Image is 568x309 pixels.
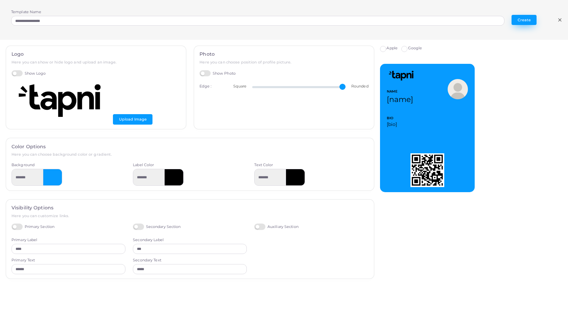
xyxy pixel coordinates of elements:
[410,153,444,187] img: QR Code
[199,84,211,89] label: Edge :
[11,162,34,168] label: Background
[113,114,152,124] button: Upload Image
[254,162,273,168] label: Text Color
[11,258,35,263] label: Primary Text
[386,46,398,50] span: Apple
[133,224,181,230] label: Secondary Section
[387,89,417,94] span: NAME
[11,144,369,150] h4: Color Options
[11,60,180,65] h6: Here you can show or hide logo and upload an image.
[133,258,161,263] label: Secondary Text
[512,15,537,25] button: Create
[254,224,298,230] label: Auxiliary Section
[133,162,154,168] label: Label Color
[387,95,413,104] span: [name]
[133,237,164,243] label: Secondary Label
[233,84,246,89] span: Square
[448,79,468,99] img: user.png
[11,84,113,118] img: Logo
[199,70,236,77] label: Show Photo
[11,70,46,77] label: Show Logo
[408,46,422,50] span: Google
[11,205,369,211] h4: Visibility Options
[387,71,417,81] img: Logo
[387,121,468,128] span: [bio]
[11,214,369,218] h6: Here you can customize links.
[11,51,180,57] h4: Logo
[199,51,368,57] h4: Photo
[11,237,37,243] label: Primary Label
[11,152,369,157] h6: Here you can choose background color or gradient.
[387,116,468,121] span: BIO
[11,224,54,230] label: Primary Section
[199,60,368,65] h6: Here you can choose position of profile picture.
[351,84,369,89] span: Rounded
[11,9,41,15] label: Template Name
